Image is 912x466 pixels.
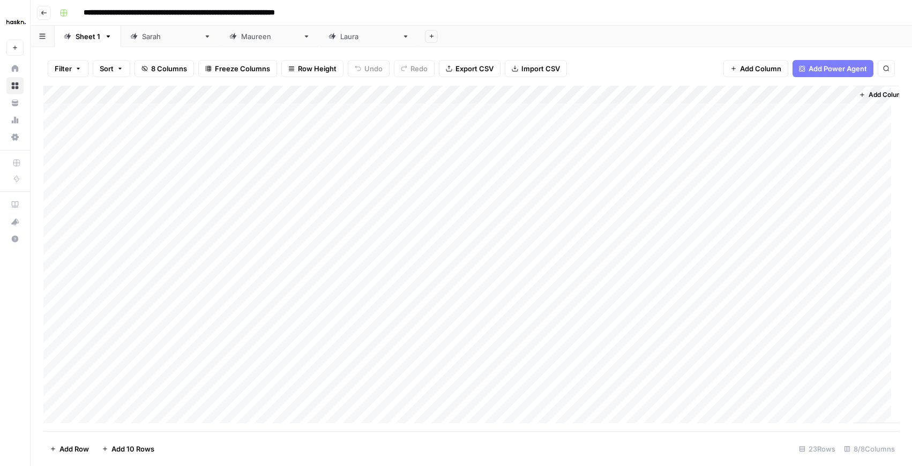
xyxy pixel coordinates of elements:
[151,63,187,74] span: 8 Columns
[220,26,319,47] a: [PERSON_NAME]
[809,63,867,74] span: Add Power Agent
[364,63,383,74] span: Undo
[111,444,154,454] span: Add 10 Rows
[43,440,95,457] button: Add Row
[7,214,23,230] div: What's new?
[319,26,418,47] a: [PERSON_NAME]
[455,63,494,74] span: Export CSV
[795,440,840,457] div: 23 Rows
[855,88,910,102] button: Add Column
[281,60,343,77] button: Row Height
[6,230,24,247] button: Help + Support
[95,440,161,457] button: Add 10 Rows
[410,63,428,74] span: Redo
[215,63,270,74] span: Freeze Columns
[134,60,194,77] button: 8 Columns
[298,63,337,74] span: Row Height
[59,444,89,454] span: Add Row
[76,31,100,42] div: Sheet 1
[740,63,781,74] span: Add Column
[6,94,24,111] a: Your Data
[394,60,435,77] button: Redo
[723,60,788,77] button: Add Column
[505,60,567,77] button: Import CSV
[6,60,24,77] a: Home
[348,60,390,77] button: Undo
[840,440,899,457] div: 8/8 Columns
[55,63,72,74] span: Filter
[793,60,873,77] button: Add Power Agent
[55,26,121,47] a: Sheet 1
[340,31,398,42] div: [PERSON_NAME]
[6,129,24,146] a: Settings
[93,60,130,77] button: Sort
[198,60,277,77] button: Freeze Columns
[869,90,906,100] span: Add Column
[6,111,24,129] a: Usage
[100,63,114,74] span: Sort
[6,77,24,94] a: Browse
[121,26,220,47] a: [PERSON_NAME]
[241,31,298,42] div: [PERSON_NAME]
[439,60,500,77] button: Export CSV
[6,9,24,35] button: Workspace: Haskn
[521,63,560,74] span: Import CSV
[6,213,24,230] button: What's new?
[142,31,199,42] div: [PERSON_NAME]
[6,12,26,32] img: Haskn Logo
[48,60,88,77] button: Filter
[6,196,24,213] a: AirOps Academy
